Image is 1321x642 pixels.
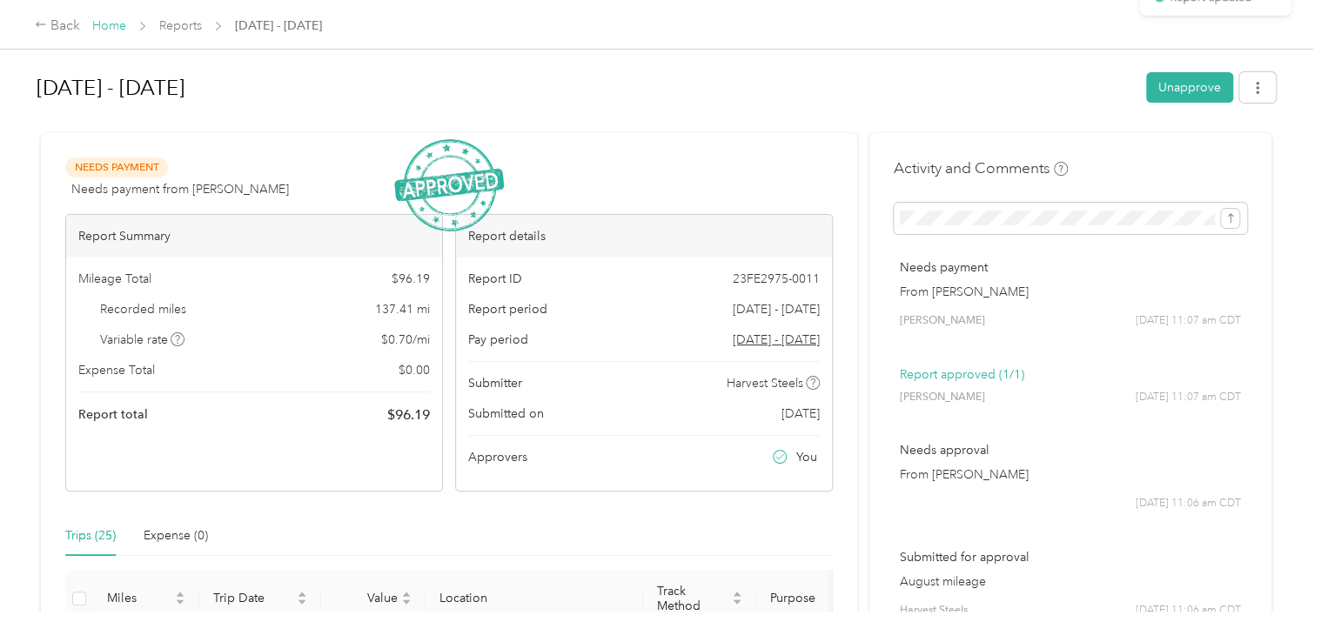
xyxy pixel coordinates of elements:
[468,300,547,318] span: Report period
[144,526,208,545] div: Expense (0)
[78,270,151,288] span: Mileage Total
[71,180,289,198] span: Needs payment from [PERSON_NAME]
[1136,496,1241,512] span: [DATE] 11:06 am CDT
[900,390,985,405] span: [PERSON_NAME]
[900,365,1241,384] p: Report approved (1/1)
[733,300,820,318] span: [DATE] - [DATE]
[35,16,80,37] div: Back
[1136,313,1241,329] span: [DATE] 11:07 am CDT
[900,572,1241,591] p: August mileage
[107,591,171,605] span: Miles
[468,270,522,288] span: Report ID
[175,589,185,599] span: caret-up
[387,405,430,425] span: $ 96.19
[900,313,985,329] span: [PERSON_NAME]
[900,548,1241,566] p: Submitted for approval
[781,405,820,423] span: [DATE]
[321,570,426,628] th: Value
[733,270,820,288] span: 23FE2975-0011
[159,18,202,33] a: Reports
[426,570,643,628] th: Location
[900,441,1241,459] p: Needs approval
[175,597,185,607] span: caret-down
[900,283,1241,301] p: From [PERSON_NAME]
[657,584,728,613] span: Track Method
[756,570,887,628] th: Purpose
[468,448,527,466] span: Approvers
[727,374,803,392] span: Harvest Steels
[100,300,186,318] span: Recorded miles
[335,591,398,605] span: Value
[93,570,199,628] th: Miles
[297,589,307,599] span: caret-up
[732,589,742,599] span: caret-up
[401,589,412,599] span: caret-up
[235,17,322,35] span: [DATE] - [DATE]
[381,331,430,349] span: $ 0.70 / mi
[894,157,1068,179] h4: Activity and Comments
[78,361,155,379] span: Expense Total
[199,570,321,628] th: Trip Date
[900,603,968,619] span: Harvest Steels
[900,465,1241,484] p: From [PERSON_NAME]
[37,67,1134,109] h1: Aug 1 - 31, 2025
[1160,24,1264,46] p: Report updated
[213,591,293,605] span: Trip Date
[456,215,832,257] div: Report details
[1224,545,1321,642] iframe: Everlance-gr Chat Button Frame
[468,405,544,423] span: Submitted on
[394,139,504,232] img: ApprovedStamp
[92,18,126,33] a: Home
[392,270,430,288] span: $ 96.19
[401,597,412,607] span: caret-down
[1136,390,1241,405] span: [DATE] 11:07 am CDT
[66,215,442,257] div: Report Summary
[732,597,742,607] span: caret-down
[733,331,820,349] span: Go to pay period
[399,361,430,379] span: $ 0.00
[65,157,168,177] span: Needs Payment
[100,331,185,349] span: Variable rate
[468,331,528,349] span: Pay period
[900,258,1241,277] p: Needs payment
[1146,72,1233,103] button: Unapprove
[65,526,116,545] div: Trips (25)
[643,570,756,628] th: Track Method
[78,405,148,424] span: Report total
[1136,603,1241,619] span: [DATE] 11:06 am CDT
[770,591,859,605] span: Purpose
[468,374,522,392] span: Submitter
[297,597,307,607] span: caret-down
[796,448,817,466] span: You
[375,300,430,318] span: 137.41 mi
